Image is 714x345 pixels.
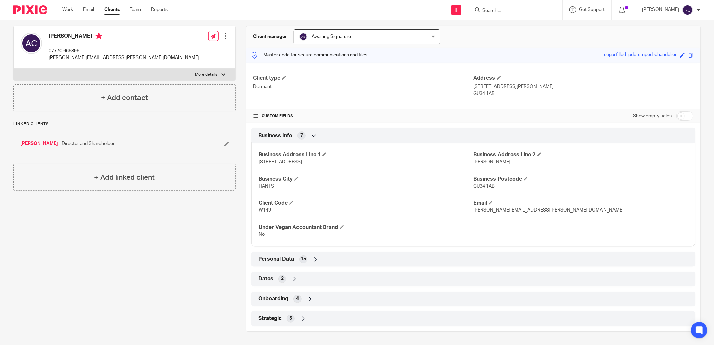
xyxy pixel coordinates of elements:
span: 2 [281,275,284,282]
h4: Address [473,75,693,82]
img: svg%3E [21,33,42,54]
span: [PERSON_NAME] [473,160,510,164]
span: W149 [259,208,271,213]
a: Reports [151,6,168,13]
a: Work [62,6,73,13]
label: Show empty fields [633,113,672,119]
span: Get Support [579,7,605,12]
h4: Under Vegan Accountant Brand [259,224,473,231]
h4: Business City [259,176,473,183]
p: 07770 666896 [49,48,199,54]
div: sugarfilled-jade-striped-chandelier [604,51,677,59]
h4: Email [473,200,688,207]
span: Onboarding [258,295,288,302]
h4: Client Code [259,200,473,207]
span: No [259,232,265,237]
p: Linked clients [13,121,236,127]
span: Awaiting Signature [312,34,351,39]
h4: Client type [253,75,473,82]
span: Personal Data [258,256,294,263]
a: [PERSON_NAME] [20,140,58,147]
p: [STREET_ADDRESS][PERSON_NAME] [473,83,693,90]
a: Email [83,6,94,13]
h3: Client manager [253,33,287,40]
span: 5 [289,315,292,322]
p: GU34 1AB [473,90,693,97]
h4: + Add contact [101,92,148,103]
p: Dormant [253,83,473,90]
span: Business Info [258,132,292,139]
i: Primary [95,33,102,39]
span: HANTS [259,184,274,189]
h4: Business Address Line 2 [473,151,688,158]
span: Strategic [258,315,282,322]
span: GU34 1AB [473,184,495,189]
span: [PERSON_NAME][EMAIL_ADDRESS][PERSON_NAME][DOMAIN_NAME] [473,208,624,213]
h4: [PERSON_NAME] [49,33,199,41]
h4: Business Address Line 1 [259,151,473,158]
p: More details [195,72,218,77]
span: Dates [258,275,273,282]
img: svg%3E [299,33,307,41]
span: 4 [296,295,299,302]
h4: CUSTOM FIELDS [253,113,473,119]
h4: Business Postcode [473,176,688,183]
img: Pixie [13,5,47,14]
p: [PERSON_NAME] [642,6,679,13]
a: Team [130,6,141,13]
input: Search [482,8,542,14]
span: Director and Shareholder [62,140,115,147]
span: 7 [300,132,303,139]
span: [STREET_ADDRESS] [259,160,302,164]
h4: + Add linked client [94,172,155,183]
p: [PERSON_NAME][EMAIL_ADDRESS][PERSON_NAME][DOMAIN_NAME] [49,54,199,61]
span: 15 [301,256,306,262]
img: svg%3E [682,5,693,15]
p: Master code for secure communications and files [251,52,367,59]
a: Clients [104,6,120,13]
